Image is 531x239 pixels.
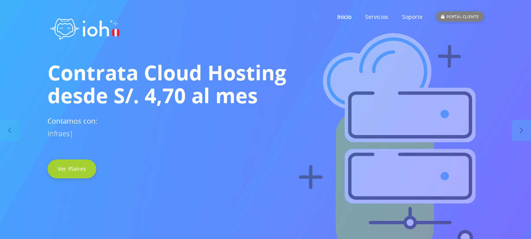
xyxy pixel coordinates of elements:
div: PORTAL CLIENTE [436,11,483,22]
img: logo ioh [48,10,122,45]
span: | [70,129,73,138]
h3: Contamos con: [48,115,484,140]
h1: Contrata Cloud Hosting desde S/. 4,70 al mes [48,61,484,107]
a: Inicio [337,1,351,32]
a: Servicios [365,1,388,32]
a: PORTAL CLIENTE [436,1,483,32]
span: Infraes [48,129,70,138]
a: Ver Planes [48,159,97,178]
a: Soporte [402,1,423,32]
